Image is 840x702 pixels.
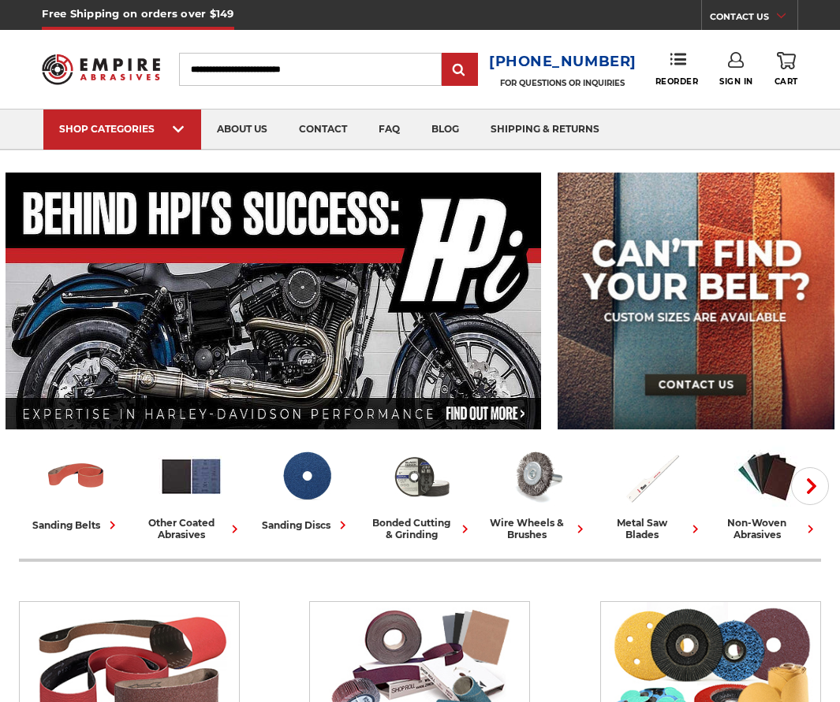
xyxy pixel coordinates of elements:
[25,444,128,533] a: sanding belts
[619,444,685,509] img: Metal Saw Blades
[159,444,224,509] img: Other Coated Abrasives
[283,110,363,150] a: contact
[42,46,159,93] img: Empire Abrasives
[201,110,283,150] a: about us
[558,173,834,429] img: promo banner for custom belts.
[363,110,416,150] a: faq
[719,76,753,87] span: Sign In
[256,444,358,533] a: sanding discs
[601,517,704,540] div: metal saw blades
[489,50,637,73] a: [PHONE_NUMBER]
[43,444,109,509] img: Sanding Belts
[655,76,699,87] span: Reorder
[655,52,699,86] a: Reorder
[475,110,615,150] a: shipping & returns
[716,517,819,540] div: non-woven abrasives
[371,517,473,540] div: bonded cutting & grinding
[371,444,473,540] a: bonded cutting & grinding
[716,444,819,540] a: non-woven abrasives
[262,517,351,533] div: sanding discs
[489,78,637,88] p: FOR QUESTIONS OR INQUIRIES
[710,8,797,30] a: CONTACT US
[389,444,454,509] img: Bonded Cutting & Grinding
[444,54,476,86] input: Submit
[59,123,185,135] div: SHOP CATEGORIES
[6,173,542,429] img: Banner for an interview featuring Horsepower Inc who makes Harley performance upgrades featured o...
[32,517,121,533] div: sanding belts
[504,444,569,509] img: Wire Wheels & Brushes
[791,467,829,505] button: Next
[734,444,800,509] img: Non-woven Abrasives
[140,517,243,540] div: other coated abrasives
[486,517,588,540] div: wire wheels & brushes
[274,444,339,509] img: Sanding Discs
[140,444,243,540] a: other coated abrasives
[775,52,798,87] a: Cart
[601,444,704,540] a: metal saw blades
[486,444,588,540] a: wire wheels & brushes
[416,110,475,150] a: blog
[775,76,798,87] span: Cart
